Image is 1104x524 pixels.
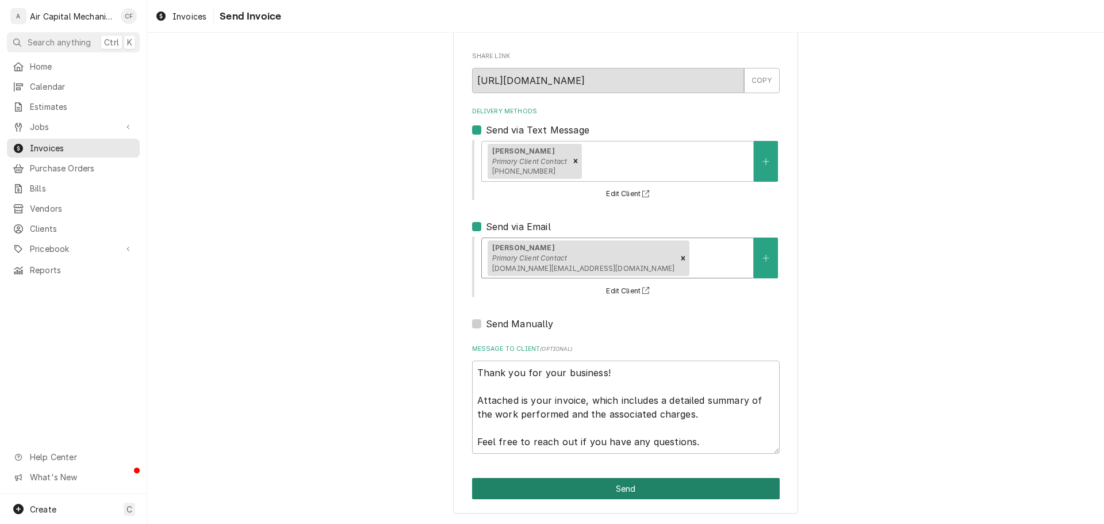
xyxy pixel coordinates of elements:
button: Send [472,478,780,499]
a: Vendors [7,199,140,218]
div: Remove [object Object] [569,144,582,179]
div: A [10,8,26,24]
a: Invoices [7,139,140,158]
div: Charles Faure's Avatar [121,8,137,24]
button: Create New Contact [754,141,778,182]
span: [PHONE_NUMBER] [492,167,555,175]
em: Primary Client Contact [492,254,568,262]
a: Invoices [151,7,211,26]
a: Go to Jobs [7,117,140,136]
span: Calendar [30,81,134,93]
span: [DOMAIN_NAME][EMAIL_ADDRESS][DOMAIN_NAME] [492,264,675,273]
label: Send via Text Message [486,123,589,137]
span: Send Invoice [216,9,281,24]
div: CF [121,8,137,24]
span: Help Center [30,451,133,463]
label: Send Manually [486,317,554,331]
label: Delivery Methods [472,107,780,116]
textarea: Thank you for your business! Attached is your invoice, which includes a detailed summary of the w... [472,361,780,454]
strong: [PERSON_NAME] [492,147,555,155]
div: Air Capital Mechanical [30,10,114,22]
div: Delivery Methods [472,107,780,330]
button: Edit Client [604,187,654,201]
svg: Create New Contact [762,158,769,166]
div: Remove [object Object] [677,240,689,276]
span: Reports [30,264,134,276]
span: Clients [30,223,134,235]
span: Bills [30,182,134,194]
a: Calendar [7,77,140,96]
button: Search anythingCtrlK [7,32,140,52]
strong: [PERSON_NAME] [492,243,555,252]
span: Invoices [172,10,206,22]
a: Clients [7,219,140,238]
div: Air Capital Mechanical's Avatar [10,8,26,24]
span: Home [30,60,134,72]
span: Vendors [30,202,134,215]
span: What's New [30,471,133,483]
span: Jobs [30,121,117,133]
div: Share Link [472,52,780,93]
span: Ctrl [104,36,119,48]
span: C [126,503,132,515]
a: Go to What's New [7,468,140,487]
a: Purchase Orders [7,159,140,178]
a: Bills [7,179,140,198]
label: Share Link [472,52,780,61]
div: Invoice Send Form [472,13,780,454]
span: Pricebook [30,243,117,255]
span: ( optional ) [540,346,572,352]
span: Estimates [30,101,134,113]
button: Create New Contact [754,238,778,278]
label: Send via Email [486,220,551,234]
a: Home [7,57,140,76]
div: Message to Client [472,345,780,453]
div: Button Group [472,478,780,499]
a: Go to Help Center [7,447,140,466]
label: Message to Client [472,345,780,354]
a: Estimates [7,97,140,116]
span: Search anything [28,36,91,48]
span: Purchase Orders [30,162,134,174]
button: Edit Client [604,284,654,299]
em: Primary Client Contact [492,157,568,166]
span: Invoices [30,142,134,154]
button: COPY [744,68,780,93]
div: Button Group Row [472,478,780,499]
span: Create [30,504,56,514]
a: Go to Pricebook [7,239,140,258]
svg: Create New Contact [762,254,769,262]
a: Reports [7,261,140,280]
span: K [127,36,132,48]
